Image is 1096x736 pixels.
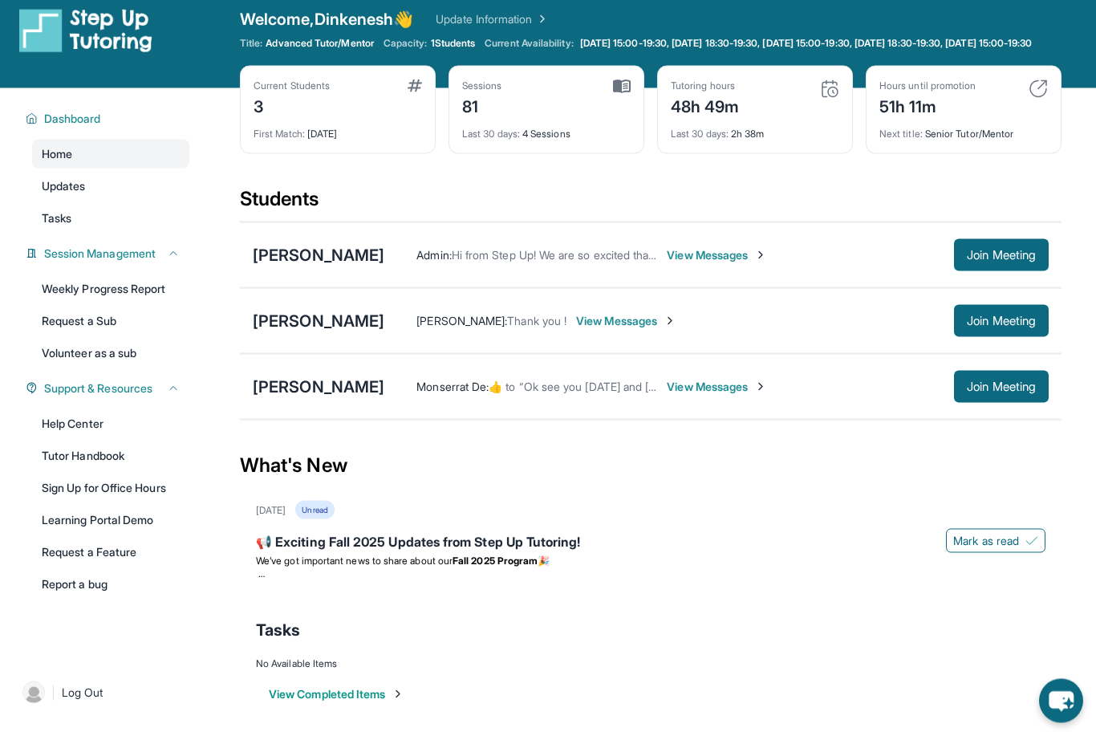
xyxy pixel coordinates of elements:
img: Mark as read [1025,535,1038,547]
div: 4 Sessions [462,118,631,140]
span: Join Meeting [967,250,1036,260]
a: Help Center [32,409,189,438]
img: Chevron-Right [754,380,767,393]
button: Join Meeting [954,371,1049,403]
div: Tutoring hours [671,79,740,92]
span: [PERSON_NAME] : [416,314,507,327]
strong: Fall 2025 Program [453,555,538,567]
span: Log Out [62,685,104,701]
div: What's New [240,430,1061,501]
img: card [820,79,839,99]
span: Title: [240,37,262,50]
div: 51h 11m [879,92,976,118]
div: Students [240,186,1061,222]
span: Mark as read [953,533,1019,549]
a: Tutor Handbook [32,441,189,470]
a: Volunteer as a sub [32,339,189,368]
button: Mark as read [946,529,1045,553]
img: Chevron-Right [754,249,767,262]
span: Home [42,146,72,162]
span: Join Meeting [967,382,1036,392]
div: 81 [462,92,502,118]
span: Support & Resources [44,380,152,396]
button: View Completed Items [269,686,404,702]
img: card [408,79,422,92]
div: Senior Tutor/Mentor [879,118,1048,140]
div: Current Students [254,79,330,92]
div: [PERSON_NAME] [253,244,384,266]
div: [DATE] [254,118,422,140]
span: Thank you ! [507,314,566,327]
div: No Available Items [256,657,1045,670]
div: [PERSON_NAME] [253,310,384,332]
span: Tasks [42,210,71,226]
button: Session Management [38,246,180,262]
span: Last 30 days : [671,128,729,140]
a: Report a bug [32,570,189,599]
span: Capacity: [384,37,428,50]
a: Home [32,140,189,169]
div: 3 [254,92,330,118]
div: Sessions [462,79,502,92]
a: Request a Feature [32,538,189,567]
span: Next title : [879,128,923,140]
span: [DATE] 15:00-19:30, [DATE] 18:30-19:30, [DATE] 15:00-19:30, [DATE] 18:30-19:30, [DATE] 15:00-19:30 [580,37,1033,50]
span: Current Availability: [485,37,573,50]
img: user-img [22,681,45,704]
a: Tasks [32,204,189,233]
img: card [613,79,631,94]
div: Unread [295,501,334,519]
div: 📢 Exciting Fall 2025 Updates from Step Up Tutoring! [256,532,1045,555]
div: [PERSON_NAME] [253,376,384,398]
span: 🎉 [538,555,550,567]
span: Session Management [44,246,156,262]
span: Join Meeting [967,316,1036,326]
span: Advanced Tutor/Mentor [266,37,373,50]
img: logo [19,8,152,53]
span: 1 Students [431,37,476,50]
a: Learning Portal Demo [32,506,189,535]
span: Tasks [256,619,300,641]
span: | [51,683,55,702]
button: chat-button [1039,679,1083,723]
img: Chevron Right [533,11,549,27]
span: Updates [42,178,86,194]
img: Chevron-Right [664,315,676,327]
span: We’ve got important news to share about our [256,555,453,567]
span: Last 30 days : [462,128,520,140]
button: Join Meeting [954,305,1049,337]
span: Monserrat De : [416,380,489,393]
span: Dashboard [44,111,101,127]
div: 2h 38m [671,118,839,140]
span: Welcome, Dinkenesh 👋 [240,8,413,30]
span: Admin : [416,248,451,262]
button: Support & Resources [38,380,180,396]
div: 48h 49m [671,92,740,118]
a: [DATE] 15:00-19:30, [DATE] 18:30-19:30, [DATE] 15:00-19:30, [DATE] 18:30-19:30, [DATE] 15:00-19:30 [577,37,1036,50]
a: Update Information [436,11,548,27]
span: View Messages [667,247,767,263]
a: Sign Up for Office Hours [32,474,189,502]
span: First Match : [254,128,305,140]
a: Request a Sub [32,307,189,335]
div: Hours until promotion [879,79,976,92]
div: [DATE] [256,504,286,517]
a: |Log Out [16,675,189,710]
span: ​👍​ to “ Ok see you [DATE] and [DATE] at 3:40-4:30pm! ” [489,380,771,393]
span: View Messages [667,379,767,395]
a: Updates [32,172,189,201]
img: card [1029,79,1048,99]
button: Join Meeting [954,239,1049,271]
button: Dashboard [38,111,180,127]
span: View Messages [576,313,676,329]
a: Weekly Progress Report [32,274,189,303]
